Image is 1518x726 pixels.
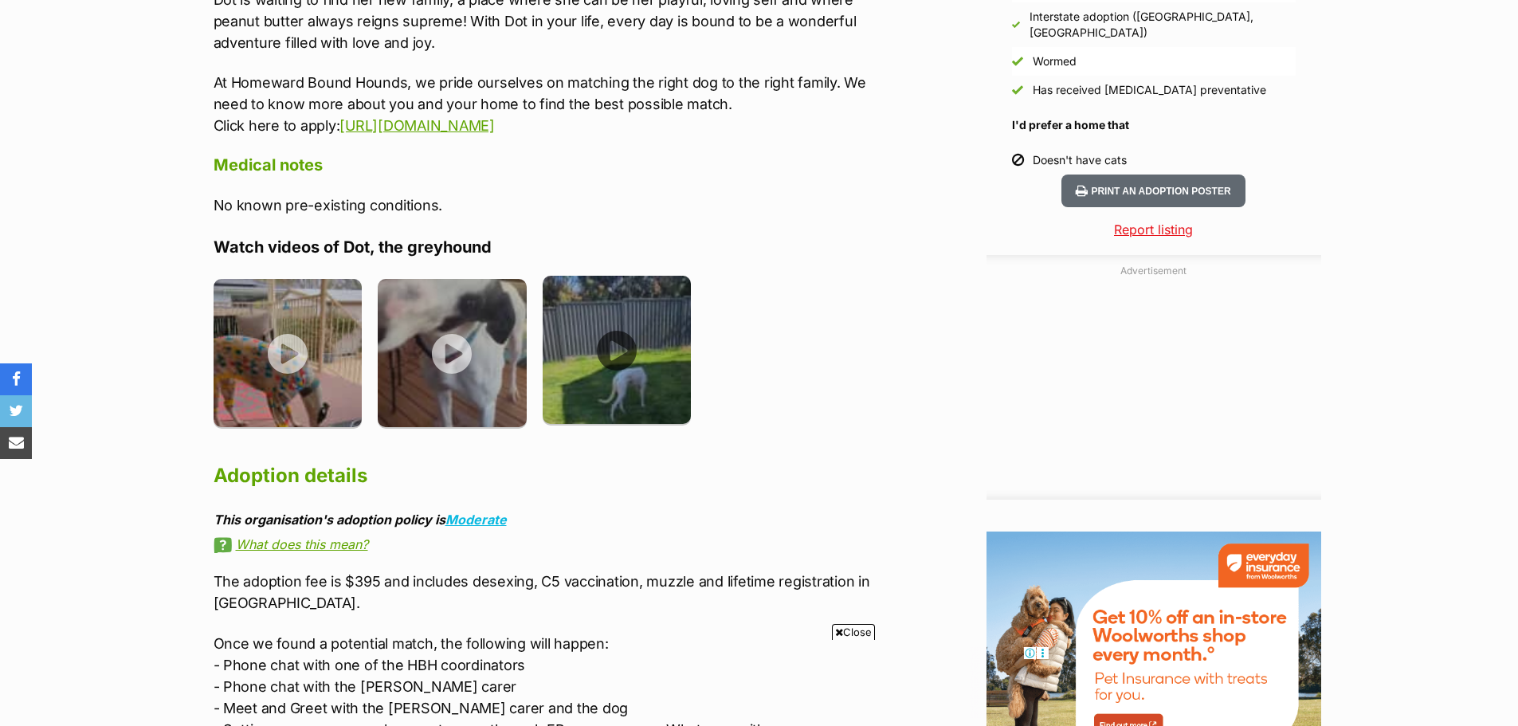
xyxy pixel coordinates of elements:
[1033,53,1077,69] div: Wormed
[469,646,1049,718] iframe: Advertisement
[214,72,872,136] p: At Homeward Bound Hounds, we pride ourselves on matching the right dog to the right family. We ne...
[987,220,1321,239] a: Report listing
[378,279,527,428] img: ll5telrbjzhqmyh1kg39.jpg
[1061,175,1245,207] button: Print an adoption poster
[1033,152,1127,168] div: Doesn't have cats
[214,512,872,527] div: This organisation's adoption policy is
[214,194,872,216] p: No known pre-existing conditions.
[214,537,872,551] a: What does this mean?
[987,255,1321,500] div: Advertisement
[1012,117,1296,133] h4: I'd prefer a home that
[214,237,872,257] h4: Watch videos of Dot, the greyhound
[339,117,494,134] a: [URL][DOMAIN_NAME]
[1012,21,1021,29] img: Yes
[214,571,872,614] p: The adoption fee is $395 and includes desexing, C5 vaccination, muzzle and lifetime registration ...
[762,2,771,11] img: adchoices.png
[832,624,875,640] span: Close
[1012,84,1023,96] img: Yes
[214,155,872,175] h4: Medical notes
[1012,56,1023,67] img: Yes
[214,279,363,428] img: xc9mdxxoygea1kgvh4dl.jpg
[1034,285,1273,484] iframe: Advertisement
[214,458,872,493] h2: Adoption details
[445,512,507,528] a: Moderate
[1033,82,1266,98] div: Has received [MEDICAL_DATA] preventative
[1030,9,1295,41] div: Interstate adoption ([GEOGRAPHIC_DATA], [GEOGRAPHIC_DATA])
[543,276,692,425] img: rnbpgpk0sgovqktyuwbz.jpg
